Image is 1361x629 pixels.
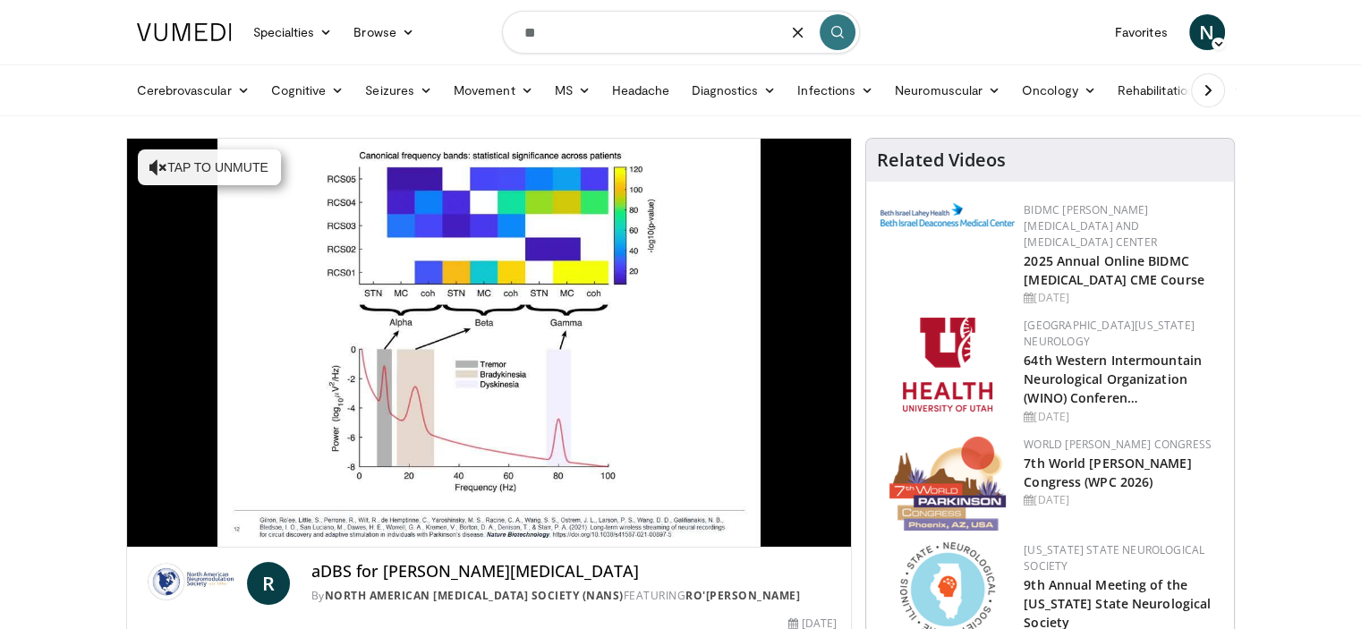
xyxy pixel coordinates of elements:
a: R [247,562,290,605]
img: North American Neuromodulation Society (NANS) [141,562,240,605]
a: [GEOGRAPHIC_DATA][US_STATE] Neurology [1024,318,1195,349]
a: Rehabilitation [1107,72,1205,108]
div: [DATE] [1024,492,1220,508]
a: Infections [787,72,884,108]
a: Favorites [1104,14,1178,50]
a: Cognitive [260,72,355,108]
button: Tap to unmute [138,149,281,185]
div: By FEATURING [311,588,837,604]
a: [US_STATE] State Neurological Society [1024,542,1204,574]
a: 7th World [PERSON_NAME] Congress (WPC 2026) [1024,455,1191,490]
img: f6362829-b0a3-407d-a044-59546adfd345.png.150x105_q85_autocrop_double_scale_upscale_version-0.2.png [903,318,992,412]
a: Diagnostics [680,72,787,108]
div: [DATE] [1024,290,1220,306]
a: Seizures [354,72,443,108]
a: Specialties [242,14,344,50]
input: Search topics, interventions [502,11,860,54]
a: Ro'[PERSON_NAME] [685,588,800,603]
a: Movement [443,72,544,108]
a: Oncology [1011,72,1107,108]
a: 2025 Annual Online BIDMC [MEDICAL_DATA] CME Course [1024,252,1204,288]
a: North American [MEDICAL_DATA] Society (NANS) [325,588,624,603]
img: 16fe1da8-a9a0-4f15-bd45-1dd1acf19c34.png.150x105_q85_autocrop_double_scale_upscale_version-0.2.png [889,437,1006,531]
img: c96b19ec-a48b-46a9-9095-935f19585444.png.150x105_q85_autocrop_double_scale_upscale_version-0.2.png [880,203,1015,226]
a: Cerebrovascular [126,72,260,108]
div: [DATE] [1024,409,1220,425]
a: World [PERSON_NAME] Congress [1024,437,1212,452]
video-js: Video Player [127,139,852,548]
h4: aDBS for [PERSON_NAME][MEDICAL_DATA] [311,562,837,582]
img: VuMedi Logo [137,23,232,41]
a: MS [544,72,601,108]
a: BIDMC [PERSON_NAME][MEDICAL_DATA] and [MEDICAL_DATA] Center [1024,202,1157,250]
a: 64th Western Intermountain Neurological Organization (WINO) Conferen… [1024,352,1202,406]
h4: Related Videos [877,149,1006,171]
a: Headache [601,72,681,108]
a: N [1189,14,1225,50]
a: Browse [343,14,425,50]
a: Neuromuscular [884,72,1011,108]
